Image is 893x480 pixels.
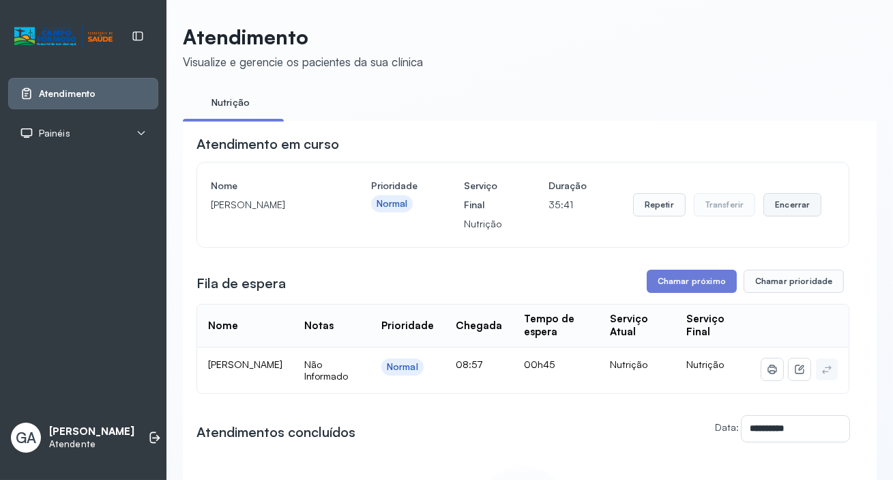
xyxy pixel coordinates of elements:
p: [PERSON_NAME] [211,195,325,214]
h4: Prioridade [371,176,418,195]
div: Serviço Atual [610,313,664,339]
h4: Nome [211,176,325,195]
div: Nutrição [610,358,664,371]
span: Não Informado [304,358,348,382]
h3: Fila de espera [196,274,286,293]
h4: Duração [548,176,587,195]
button: Repetir [633,193,686,216]
div: Visualize e gerencie os pacientes da sua clínica [183,55,423,69]
h3: Atendimentos concluídos [196,423,355,442]
div: Normal [387,361,418,373]
div: Serviço Final [686,313,740,339]
p: Nutrição [464,214,502,234]
div: Normal [377,198,408,210]
img: Logotipo do estabelecimento [14,25,113,48]
p: [PERSON_NAME] [49,425,134,438]
span: [PERSON_NAME] [208,358,282,370]
button: Chamar próximo [647,270,737,293]
a: Nutrição [183,91,278,114]
label: Data: [715,421,739,433]
div: Chegada [456,320,502,333]
p: 35:41 [548,195,587,214]
span: 08:57 [456,358,483,370]
button: Encerrar [763,193,821,216]
span: Atendimento [39,88,96,100]
div: Prioridade [381,320,434,333]
button: Transferir [694,193,756,216]
p: Atendimento [183,25,423,49]
span: 00h45 [524,358,555,370]
span: Painéis [39,128,70,139]
div: Tempo de espera [524,313,588,339]
div: Notas [304,320,334,333]
p: Atendente [49,438,134,450]
a: Atendimento [20,87,147,100]
h4: Serviço Final [464,176,502,214]
h3: Atendimento em curso [196,135,339,154]
div: Nome [208,320,238,333]
span: Nutrição [686,358,724,370]
button: Chamar prioridade [744,270,845,293]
